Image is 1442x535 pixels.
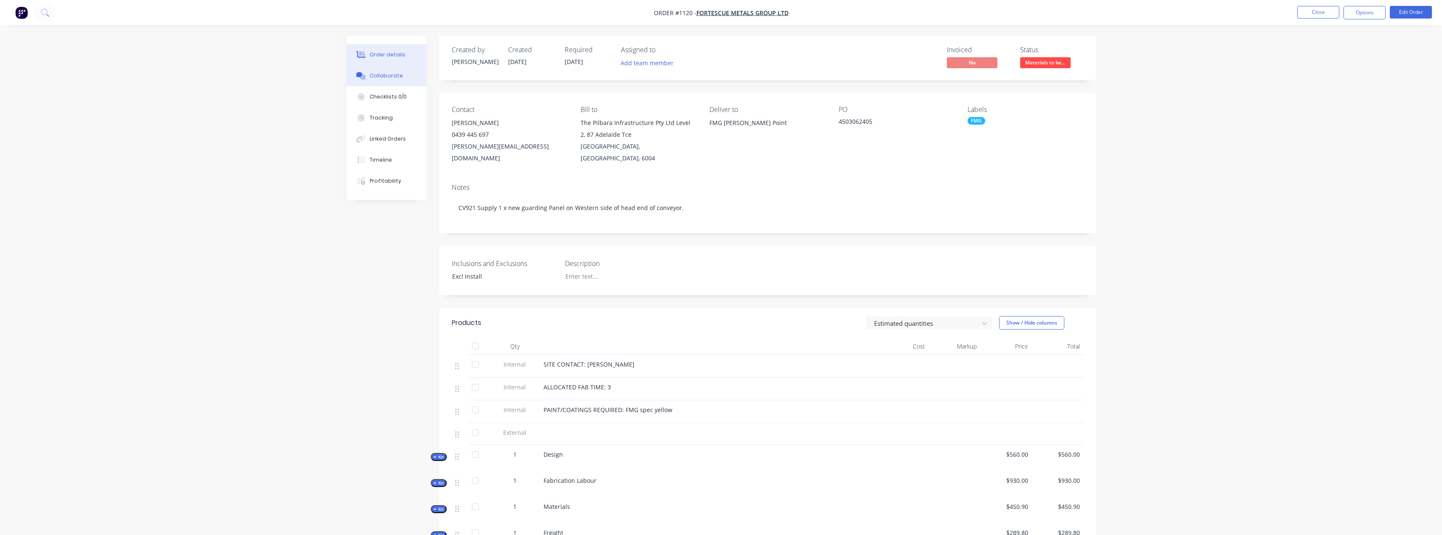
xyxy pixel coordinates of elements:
[1035,476,1080,485] span: $930.00
[370,177,401,185] div: Profitability
[452,318,481,328] div: Products
[370,72,403,80] div: Collaborate
[1032,338,1083,355] div: Total
[999,316,1064,330] button: Show / Hide columns
[347,149,426,170] button: Timeline
[493,405,537,414] span: Internal
[433,454,444,460] span: Kit
[490,338,540,355] div: Qty
[347,170,426,192] button: Profitability
[431,453,447,461] button: Kit
[452,46,498,54] div: Created by
[493,360,537,369] span: Internal
[347,44,426,65] button: Order details
[839,106,954,114] div: PO
[1020,57,1071,70] button: Materials to be...
[581,106,696,114] div: Bill to
[621,46,705,54] div: Assigned to
[370,93,407,101] div: Checklists 0/0
[1343,6,1386,19] button: Options
[15,6,28,19] img: Factory
[709,106,825,114] div: Deliver to
[1390,6,1432,19] button: Edit Order
[452,57,498,66] div: [PERSON_NAME]
[513,502,517,511] span: 1
[581,117,696,141] div: The Pilbara Infrastructure Pty Ltd Level 2, 87 Adelaide Tce
[544,503,570,511] span: Materials
[1035,450,1080,459] span: $560.00
[621,57,678,69] button: Add team member
[445,270,551,282] div: Excl Install
[370,156,392,164] div: Timeline
[565,58,583,66] span: [DATE]
[544,406,672,414] span: PAINT/COATINGS REQUIRED: FMG spec yellow
[452,184,1083,192] div: Notes
[616,57,678,69] button: Add team member
[968,106,1083,114] div: Labels
[980,338,1032,355] div: Price
[508,46,554,54] div: Created
[431,505,447,513] button: Kit
[1297,6,1339,19] button: Close
[508,58,527,66] span: [DATE]
[493,383,537,391] span: Internal
[654,9,696,17] span: Order #1120 -
[928,338,980,355] div: Markup
[452,258,557,269] label: Inclusions and Exclusions
[1020,46,1083,54] div: Status
[452,117,567,164] div: [PERSON_NAME]0439 445 697[PERSON_NAME][EMAIL_ADDRESS][DOMAIN_NAME]
[493,428,537,437] span: External
[581,117,696,164] div: The Pilbara Infrastructure Pty Ltd Level 2, 87 Adelaide Tce[GEOGRAPHIC_DATA], [GEOGRAPHIC_DATA], ...
[370,114,393,122] div: Tracking
[581,141,696,164] div: [GEOGRAPHIC_DATA], [GEOGRAPHIC_DATA], 6004
[544,383,611,391] span: ALLOCATED FAB TIME: 3
[696,9,789,17] a: FORTESCUE METALS GROUP LTD
[565,46,611,54] div: Required
[709,117,825,129] div: FMG [PERSON_NAME] Point
[947,57,997,68] span: No
[452,141,567,164] div: [PERSON_NAME][EMAIL_ADDRESS][DOMAIN_NAME]
[433,480,444,486] span: Kit
[431,479,447,487] button: Kit
[513,450,517,459] span: 1
[984,450,1029,459] span: $560.00
[544,360,634,368] span: SITE CONTACT: [PERSON_NAME]
[347,107,426,128] button: Tracking
[370,135,406,143] div: Linked Orders
[877,338,929,355] div: Cost
[709,117,825,144] div: FMG [PERSON_NAME] Point
[839,117,944,129] div: 4503062405
[452,195,1083,221] div: CV921 Supply 1 x new guarding Panel on Western side of head end of conveyor.
[433,506,444,512] span: Kit
[452,117,567,129] div: [PERSON_NAME]
[565,258,670,269] label: Description
[347,65,426,86] button: Collaborate
[513,476,517,485] span: 1
[984,502,1029,511] span: $450.90
[452,106,567,114] div: Contact
[968,117,985,125] div: FMG
[347,128,426,149] button: Linked Orders
[1020,57,1071,68] span: Materials to be...
[370,51,405,59] div: Order details
[984,476,1029,485] span: $930.00
[452,129,567,141] div: 0439 445 697
[544,450,563,458] span: Design
[947,46,1010,54] div: Invoiced
[347,86,426,107] button: Checklists 0/0
[1035,502,1080,511] span: $450.90
[544,476,597,484] span: Fabrication Labour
